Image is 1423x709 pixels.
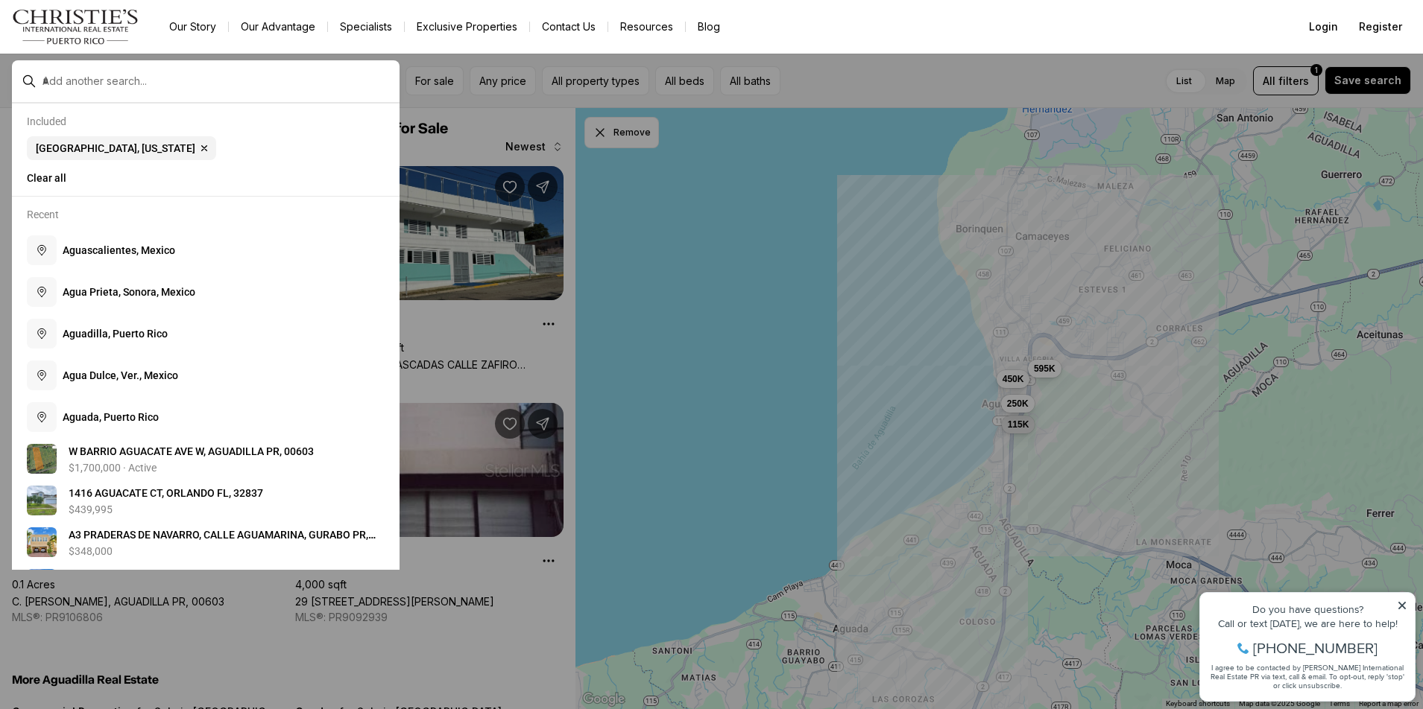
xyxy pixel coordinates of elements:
span: I agree to be contacted by [PERSON_NAME] International Real Estate PR via text, call & email. To ... [19,92,212,120]
span: W B A R R I O A G U A C A T E A V E W , A G U A D I L L A P R , 0 0 6 0 3 [69,445,314,457]
a: View details: A3 PRADERAS DE NAVARRO, CALLE AGUAMARINA [21,521,391,563]
span: 1 4 1 6 A G U A C A T E C T , O R L A N D O F L , 3 2 8 3 7 [69,487,263,499]
span: A g u a s c a l i e n t e s , M e x i c o [63,244,175,256]
img: logo [12,9,139,45]
a: Specialists [328,16,404,37]
p: Included [27,115,66,127]
button: Register [1350,12,1411,42]
span: A 3 P R A D E R A S D E N A V A R R O , C A L L E A G U A M A R I N A , G U R A B O P R , 0 0 7 7 8 [69,529,376,556]
a: Our Story [157,16,228,37]
button: Aguascalientes, Mexico [21,229,391,271]
span: [GEOGRAPHIC_DATA], [US_STATE] [36,142,195,154]
span: A g u a d i l l a , P u e r t o R i c o [63,328,168,340]
span: Login [1309,21,1338,33]
button: Contact Us [530,16,608,37]
span: A g u a D u l c e , V e r . , M e x i c o [63,369,178,381]
a: Blog [686,16,732,37]
p: $1,700,000 · Active [69,462,157,474]
span: A g u a P r i e t a , S o n o r a , M e x i c o [63,286,195,298]
button: Aguada, Puerto Rico [21,396,391,438]
button: Aguadilla, Puerto Rico [21,313,391,354]
p: Recent [27,209,59,220]
button: Login [1300,12,1347,42]
a: Resources [608,16,685,37]
button: Agua Dulce, Ver., Mexico [21,354,391,396]
a: View details: 1416 AGUACATE CT [21,480,391,521]
a: View details: W BARRIO AGUACATE AVE W [21,438,391,480]
div: Call or text [DATE], we are here to help! [16,48,215,58]
div: Do you have questions? [16,34,215,44]
p: $348,000 [69,545,113,557]
a: Exclusive Properties [405,16,529,37]
span: [PHONE_NUMBER] [61,70,186,85]
button: Clear all [27,166,385,190]
p: $439,995 [69,503,113,515]
button: Agua Prieta, Sonora, Mexico [21,271,391,313]
span: Register [1359,21,1402,33]
a: View details: 4344 AGUALINDA BLVD [21,563,391,605]
a: Our Advantage [229,16,327,37]
span: A g u a d a , P u e r t o R i c o [63,411,159,423]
